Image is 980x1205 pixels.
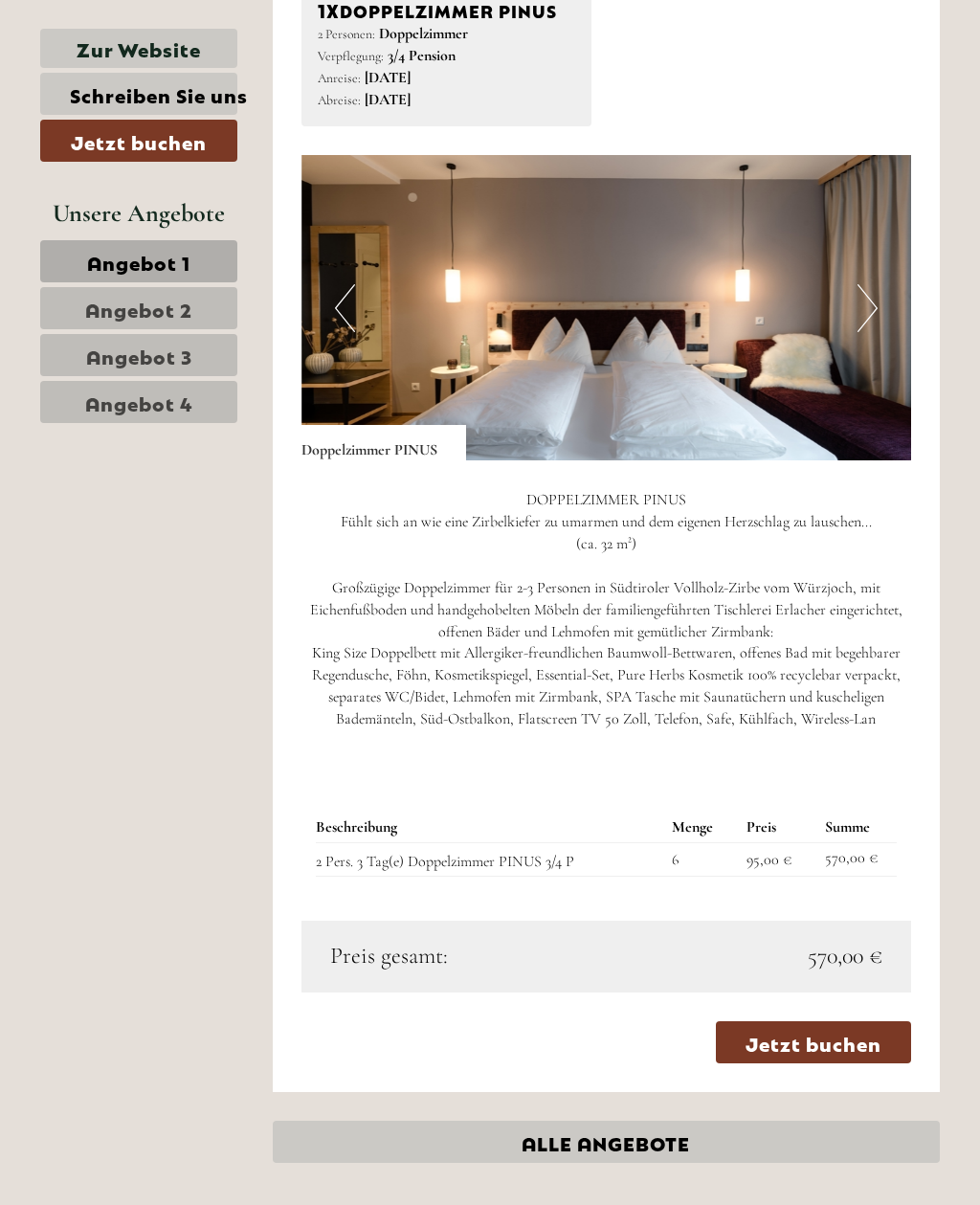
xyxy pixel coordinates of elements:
[29,93,272,106] small: 19:50
[316,940,607,972] div: Preis gesamt:
[85,389,193,415] span: Angebot 4
[316,813,665,842] th: Beschreibung
[87,248,190,275] span: Angebot 1
[318,92,361,108] small: Abreise:
[29,56,272,71] div: [GEOGRAPHIC_DATA]
[14,52,281,110] div: Guten Tag, wie können wir Ihnen helfen?
[261,14,349,47] div: Montag
[316,842,665,877] td: 2 Pers. 3 Tag(e) Doppelzimmer PINUS 3/4 P
[318,48,384,64] small: Verpflegung:
[857,284,878,332] button: Next
[40,29,237,68] a: Zur Website
[817,842,897,877] td: 570,00 €
[335,284,355,332] button: Previous
[664,842,738,877] td: 6
[40,195,237,231] div: Unsere Angebote
[808,940,882,972] span: 570,00 €
[40,120,237,162] a: Jetzt buchen
[365,68,411,87] b: [DATE]
[746,850,791,869] span: 95,00 €
[273,1121,941,1163] a: ALLE ANGEBOTE
[85,295,192,322] span: Angebot 2
[301,155,912,460] img: image
[301,425,466,461] div: Doppelzimmer PINUS
[817,813,897,842] th: Summe
[664,813,738,842] th: Menge
[318,26,375,42] small: 2 Personen:
[318,70,361,86] small: Anreise:
[477,496,611,538] button: Senden
[365,90,411,109] b: [DATE]
[379,24,468,43] b: Doppelzimmer
[86,342,192,368] span: Angebot 3
[301,489,912,729] p: DOPPELZIMMER PINUS Fühlt sich an wie eine Zirbelkiefer zu umarmen und dem eigenen Herzschlag zu l...
[716,1021,911,1063] a: Jetzt buchen
[739,813,818,842] th: Preis
[40,73,237,115] a: Schreiben Sie uns
[388,46,456,65] b: 3/4 Pension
